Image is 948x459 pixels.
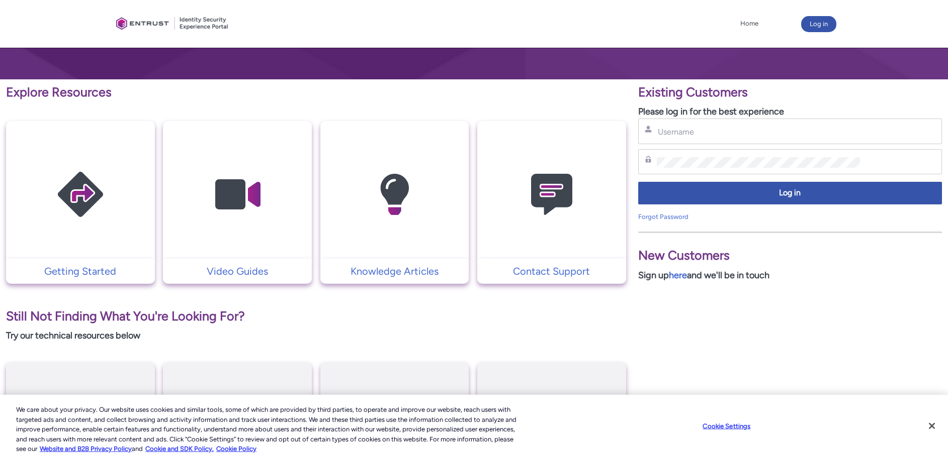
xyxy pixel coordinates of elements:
p: Still Not Finding What You're Looking For? [6,307,626,326]
a: Cookie Policy [216,445,256,452]
a: Forgot Password [638,213,688,220]
a: Knowledge Articles [320,264,469,279]
p: Knowledge Articles [325,264,464,279]
p: Please log in for the best experience [638,105,942,119]
p: Contact Support [482,264,621,279]
input: Username [657,127,860,137]
span: Log in [645,187,935,199]
a: Getting Started [6,264,155,279]
p: Sign up and we'll be in touch [638,269,942,282]
p: Getting Started [11,264,150,279]
button: Log in [801,16,836,32]
a: Video Guides [163,264,312,279]
p: New Customers [638,246,942,265]
button: Log in [638,182,942,204]
p: Existing Customers [638,83,942,102]
button: Cookie Settings [695,416,758,436]
img: Getting Started [33,141,128,249]
a: Home [738,16,761,31]
p: Explore Resources [6,83,626,102]
img: Knowledge Articles [347,141,442,249]
a: Contact Support [477,264,626,279]
p: Video Guides [168,264,307,279]
button: Close [921,415,943,437]
a: Cookie and SDK Policy. [145,445,214,452]
img: Video Guides [190,141,285,249]
a: More information about our cookie policy., opens in a new tab [40,445,132,452]
p: Try our technical resources below [6,329,626,342]
div: We care about your privacy. Our website uses cookies and similar tools, some of which are provide... [16,405,522,454]
img: Contact Support [504,141,599,249]
a: here [669,270,687,281]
